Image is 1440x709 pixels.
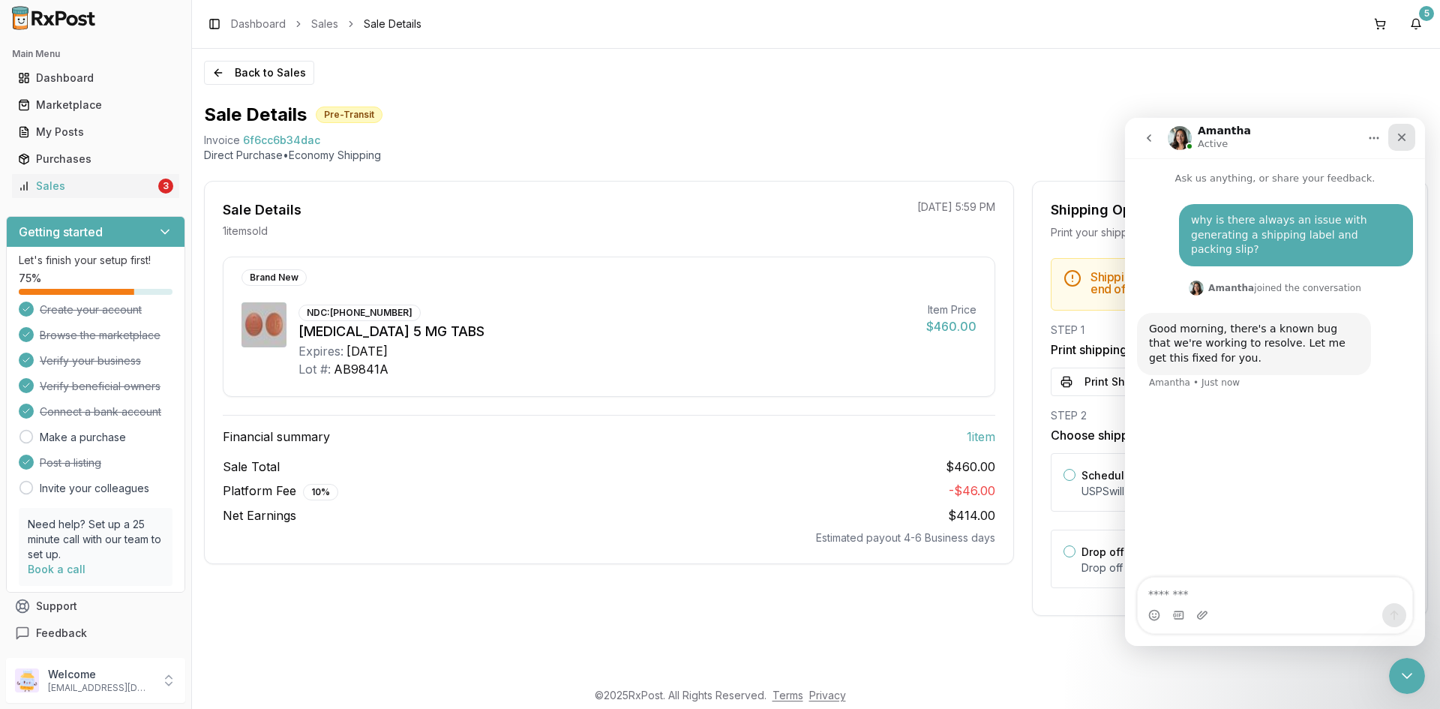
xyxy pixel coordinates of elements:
[19,253,172,268] p: Let's finish your setup first!
[28,563,85,575] a: Book a call
[40,302,142,317] span: Create your account
[40,404,161,419] span: Connect a bank account
[1404,12,1428,36] button: 5
[1389,658,1425,694] iframe: Intercom live chat
[1051,225,1409,240] div: Print your shipping label and choose how to send your package
[298,342,343,360] div: Expires:
[28,517,163,562] p: Need help? Set up a 25 minute call with our team to set up.
[223,506,296,524] span: Net Earnings
[231,17,286,32] a: Dashboard
[1051,408,1409,423] div: STEP 2
[241,302,286,347] img: Tradjenta 5 MG TABS
[12,48,179,60] h2: Main Menu
[298,321,914,342] div: [MEDICAL_DATA] 5 MG TABS
[243,133,320,148] span: 6f6cc6b34dac
[967,428,995,446] span: 1 item
[303,484,338,500] div: 10 %
[1081,545,1211,558] label: Drop off at USPS Location
[6,93,185,117] button: Marketplace
[1051,323,1409,338] div: STEP 1
[917,200,995,215] p: [DATE] 5:59 PM
[1090,271,1396,295] h5: Shipping Deadline - Your package must be shipped by end of day [DATE] .
[48,682,152,694] p: [EMAIL_ADDRESS][DOMAIN_NAME]
[6,620,185,647] button: Feedback
[316,107,382,123] div: Pre-Transit
[15,668,39,692] img: User avatar
[19,223,103,241] h3: Getting started
[364,17,421,32] span: Sale Details
[12,65,179,92] a: Dashboard
[1419,6,1434,21] div: 5
[1051,200,1164,221] div: Shipping Options
[40,455,101,470] span: Post a listing
[6,6,102,30] img: RxPost Logo
[18,179,155,194] div: Sales
[40,379,160,394] span: Verify beneficial owners
[6,147,185,171] button: Purchases
[6,174,185,198] button: Sales3
[926,302,976,317] div: Item Price
[18,98,173,113] div: Marketplace
[223,428,330,446] span: Financial summary
[223,482,338,500] span: Platform Fee
[36,626,87,641] span: Feedback
[6,593,185,620] button: Support
[946,458,995,476] span: $460.00
[241,269,307,286] div: Brand New
[12,92,179,119] a: Marketplace
[1051,368,1409,396] button: Print Shipping Documents
[204,103,307,127] h1: Sale Details
[1051,341,1409,359] h3: Print shipping label & packing slip
[12,173,179,200] a: Sales3
[40,430,126,445] a: Make a purchase
[40,353,141,368] span: Verify your business
[48,667,152,682] p: Welcome
[334,360,388,378] div: AB9841A
[809,689,846,701] a: Privacy
[40,328,160,343] span: Browse the marketplace
[18,125,173,140] div: My Posts
[12,146,179,173] a: Purchases
[926,317,976,335] div: $460.00
[1125,118,1425,646] iframe: Intercom live chat
[204,133,240,148] div: Invoice
[6,66,185,90] button: Dashboard
[949,483,995,498] span: - $46.00
[1051,426,1409,444] h3: Choose shipping method
[6,120,185,144] button: My Posts
[18,71,173,86] div: Dashboard
[231,17,421,32] nav: breadcrumb
[346,342,388,360] div: [DATE]
[204,61,314,85] button: Back to Sales
[948,508,995,523] span: $414.00
[1081,484,1396,499] p: USPS will pickup your package from your location
[223,200,301,221] div: Sale Details
[223,530,995,545] div: Estimated payout 4-6 Business days
[1081,560,1396,575] p: Drop off your package at a nearby USPS location by [DATE] .
[223,224,268,239] p: 1 item sold
[298,305,421,321] div: NDC: [PHONE_NUMBER]
[204,148,1428,163] p: Direct Purchase • Economy Shipping
[311,17,338,32] a: Sales
[298,360,331,378] div: Lot #:
[223,458,280,476] span: Sale Total
[40,481,149,496] a: Invite your colleagues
